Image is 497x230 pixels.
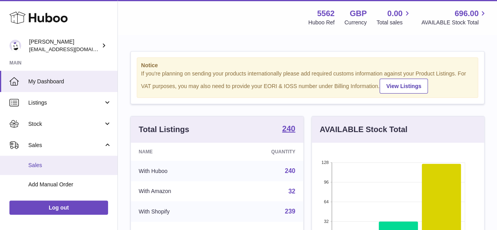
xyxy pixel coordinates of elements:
span: Sales [28,162,112,169]
text: 96 [324,180,328,184]
a: 239 [285,208,295,215]
th: Quantity [225,143,303,161]
span: 696.00 [455,8,479,19]
span: My Dashboard [28,78,112,85]
text: 64 [324,199,328,204]
span: AVAILABLE Stock Total [421,19,488,26]
div: Currency [345,19,367,26]
span: Sales [28,142,103,149]
h3: AVAILABLE Stock Total [320,124,407,135]
a: 240 [285,167,295,174]
td: With Huboo [131,161,225,181]
span: Listings [28,99,103,107]
a: 240 [282,125,295,134]
strong: 240 [282,125,295,132]
td: With Amazon [131,181,225,202]
th: Name [131,143,225,161]
strong: 5562 [317,8,335,19]
h3: Total Listings [139,124,189,135]
text: 32 [324,219,328,224]
span: [EMAIL_ADDRESS][DOMAIN_NAME] [29,46,116,52]
img: internalAdmin-5562@internal.huboo.com [9,40,21,52]
a: View Listings [380,79,428,94]
span: 0.00 [387,8,403,19]
a: 0.00 Total sales [376,8,411,26]
strong: GBP [350,8,367,19]
div: Huboo Ref [308,19,335,26]
div: If you're planning on sending your products internationally please add required customs informati... [141,70,474,94]
a: 696.00 AVAILABLE Stock Total [421,8,488,26]
a: 32 [288,188,295,195]
text: 128 [321,160,328,165]
span: Total sales [376,19,411,26]
div: [PERSON_NAME] [29,38,100,53]
span: Stock [28,120,103,128]
td: With Shopify [131,201,225,222]
span: Add Manual Order [28,181,112,188]
a: Log out [9,201,108,215]
strong: Notice [141,62,474,69]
